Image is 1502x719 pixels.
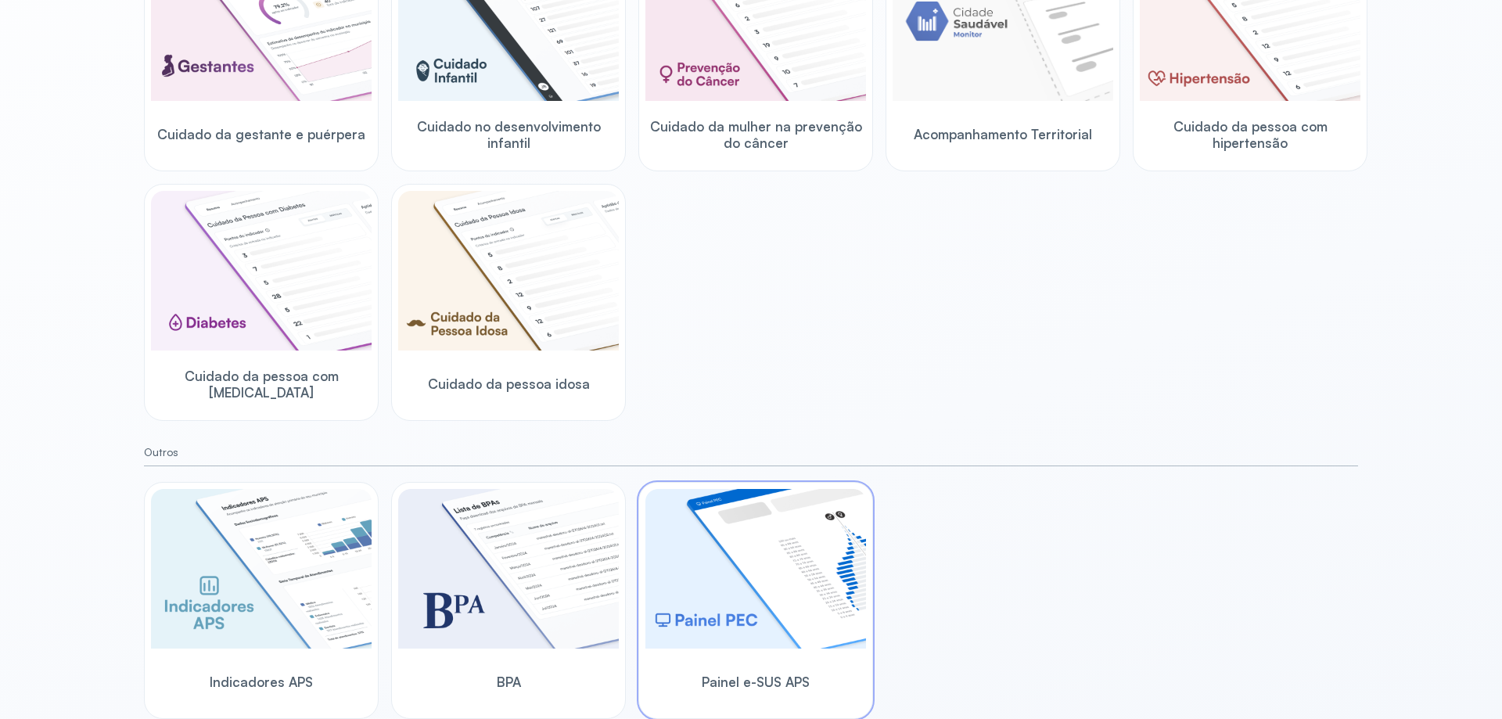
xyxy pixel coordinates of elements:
span: Cuidado da pessoa idosa [428,376,590,392]
small: Outros [144,446,1358,459]
span: Cuidado da pessoa com [MEDICAL_DATA] [151,368,372,401]
img: aps-indicators.png [151,489,372,649]
span: Cuidado da pessoa com hipertensão [1140,118,1360,152]
span: BPA [497,674,521,690]
img: pec-panel.png [645,489,866,649]
span: Cuidado da mulher na prevenção do câncer [645,118,866,152]
span: Indicadores APS [210,674,313,690]
span: Painel e-SUS APS [702,674,810,690]
img: diabetics.png [151,191,372,351]
span: Acompanhamento Territorial [914,126,1092,142]
img: elderly.png [398,191,619,351]
span: Cuidado no desenvolvimento infantil [398,118,619,152]
span: Cuidado da gestante e puérpera [157,126,365,142]
img: bpa.png [398,489,619,649]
